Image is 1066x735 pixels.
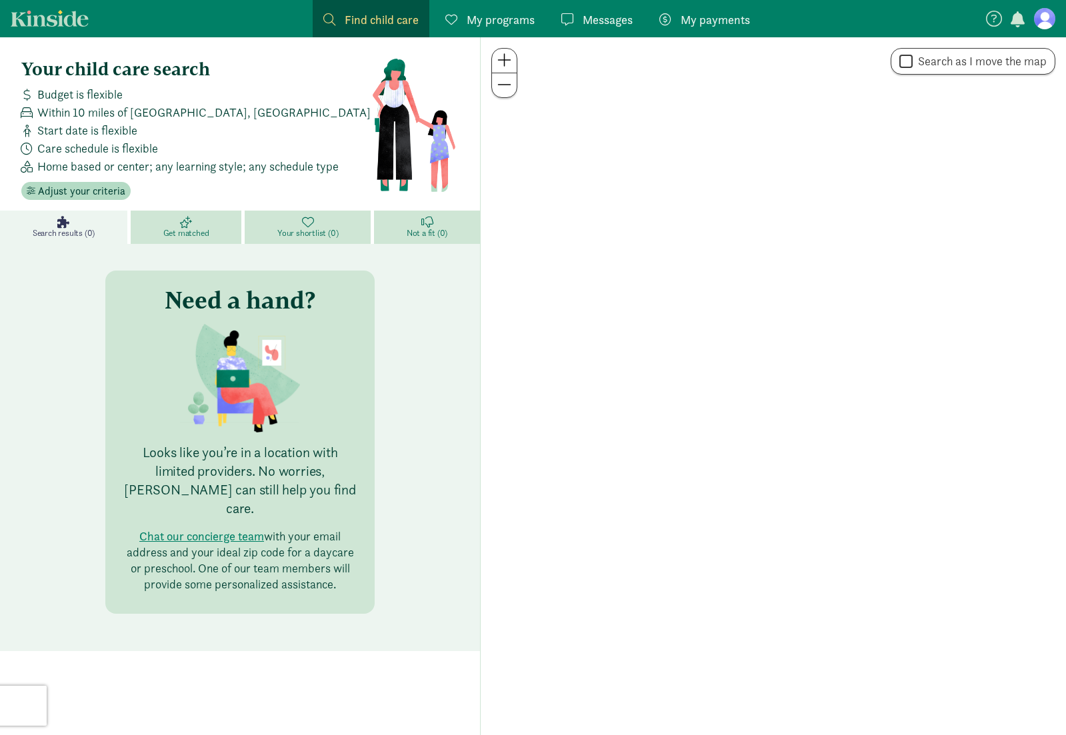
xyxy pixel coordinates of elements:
span: Get matched [163,228,209,239]
span: Start date is flexible [37,121,137,139]
span: Adjust your criteria [38,183,125,199]
span: Within 10 miles of [GEOGRAPHIC_DATA], [GEOGRAPHIC_DATA] [37,103,371,121]
span: Budget is flexible [37,85,123,103]
span: Home based or center; any learning style; any schedule type [37,157,339,175]
span: Care schedule is flexible [37,139,158,157]
button: Adjust your criteria [21,182,131,201]
a: Get matched [131,211,245,244]
a: Your shortlist (0) [245,211,374,244]
a: Not a fit (0) [374,211,480,244]
span: My programs [467,11,535,29]
span: Search results (0) [33,228,95,239]
p: Looks like you’re in a location with limited providers. No worries, [PERSON_NAME] can still help ... [121,443,359,518]
span: Find child care [345,11,419,29]
a: Kinside [11,10,89,27]
button: Chat our concierge team [139,528,264,544]
span: Not a fit (0) [407,228,447,239]
p: with your email address and your ideal zip code for a daycare or preschool. One of our team membe... [121,528,359,592]
span: Your shortlist (0) [277,228,338,239]
h3: Need a hand? [165,287,315,313]
span: Messages [583,11,633,29]
h4: Your child care search [21,59,371,80]
label: Search as I move the map [913,53,1047,69]
span: My payments [681,11,750,29]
